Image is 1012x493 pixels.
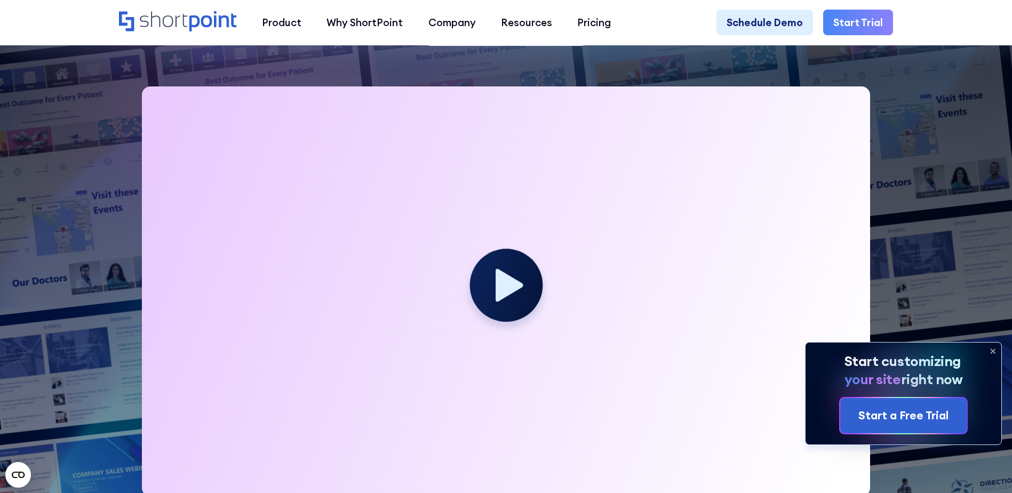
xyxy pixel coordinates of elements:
[249,10,314,35] a: Product
[119,11,237,33] a: Home
[823,10,893,35] a: Start Trial
[326,15,403,30] div: Why ShortPoint
[488,10,564,35] a: Resources
[565,10,624,35] a: Pricing
[577,15,611,30] div: Pricing
[858,407,949,424] div: Start a Free Trial
[501,15,552,30] div: Resources
[262,15,301,30] div: Product
[716,10,813,35] a: Schedule Demo
[5,462,31,488] button: Open CMP widget
[428,15,476,30] div: Company
[314,10,416,35] a: Why ShortPoint
[416,10,488,35] a: Company
[840,398,967,433] a: Start a Free Trial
